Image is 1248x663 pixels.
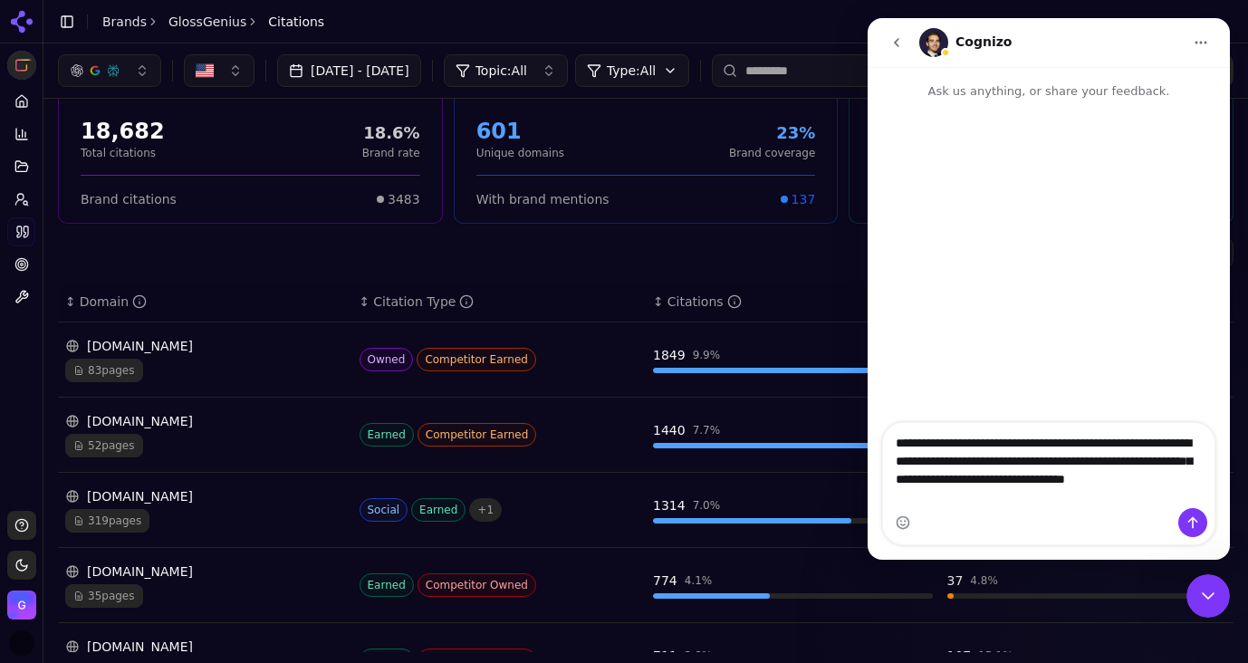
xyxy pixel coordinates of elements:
button: Open user button [9,630,34,656]
div: ↕Citation Type [360,293,639,311]
img: GlossGenius [7,51,36,80]
span: Competitor Earned [417,348,536,371]
button: Type:All [575,54,689,87]
div: ↕Domain [65,293,345,311]
p: Total citations [81,146,165,160]
img: Lauren Guberman [9,630,34,656]
div: 774 [653,572,677,590]
span: + 1 [469,498,502,522]
div: [DOMAIN_NAME] [65,562,345,581]
div: 4.1 % [685,573,713,588]
span: Citations [268,13,324,31]
div: 601 [476,117,564,146]
div: 7.7 % [693,423,721,437]
p: Brand coverage [729,146,815,160]
span: With brand mentions [476,190,610,208]
span: 319 pages [65,509,149,533]
div: Citation Type [373,293,474,311]
div: 1849 [653,346,686,364]
img: GlossGenius [7,591,36,620]
p: Unique domains [476,146,564,160]
div: 23% [729,120,815,146]
div: [DOMAIN_NAME] [65,638,345,656]
p: Brand rate [362,146,420,160]
div: 1314 [653,496,686,514]
th: totalCitationCount [646,282,940,322]
div: 4.8 % [970,573,998,588]
span: 3483 [388,190,420,208]
div: 18,682 [81,117,165,146]
nav: breadcrumb [102,13,324,31]
iframe: To enrich screen reader interactions, please activate Accessibility in Grammarly extension settings [868,18,1230,560]
div: 18.6% [362,120,420,146]
span: Brand citations [81,190,177,208]
div: ↕Citations [653,293,933,311]
img: US [196,62,214,80]
span: Earned [360,573,414,597]
div: [DOMAIN_NAME] [65,412,345,430]
button: Current brand: GlossGenius [7,51,36,80]
span: 137 [792,190,816,208]
span: Type: All [607,62,656,80]
span: Competitor Earned [418,423,537,447]
span: Social [360,498,408,522]
div: [DOMAIN_NAME] [65,487,345,505]
span: Owned [360,348,414,371]
button: [DATE] - [DATE] [277,54,421,87]
button: Open organization switcher [7,591,36,620]
th: domain [58,282,352,322]
div: 3.8 % [685,649,713,663]
div: Citations [667,293,742,311]
a: GlossGenius [168,13,246,31]
div: 1440 [653,421,686,439]
span: 83 pages [65,359,143,382]
div: Domain [80,293,147,311]
div: 15.1 % [978,649,1013,663]
span: Earned [360,423,414,447]
div: [DOMAIN_NAME] [65,337,345,355]
div: 7.0 % [693,498,721,513]
span: 35 pages [65,584,143,608]
div: 37 [947,572,964,590]
span: Competitor Owned [418,573,536,597]
div: 9.9 % [693,348,721,362]
iframe: Intercom live chat [1186,574,1230,618]
span: Earned [411,498,466,522]
a: Brands [102,14,147,29]
span: Topic: All [475,62,527,80]
span: 52 pages [65,434,143,457]
th: citationTypes [352,282,647,322]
